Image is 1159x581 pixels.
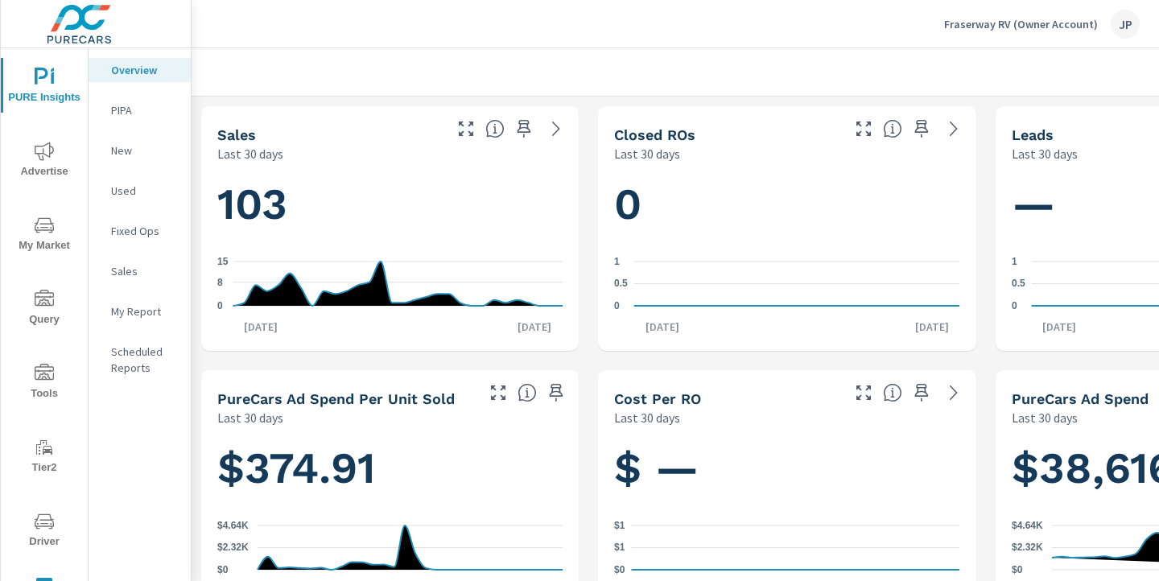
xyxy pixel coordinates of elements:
[614,278,628,290] text: 0.5
[944,17,1098,31] p: Fraserway RV (Owner Account)
[485,380,511,406] button: Make Fullscreen
[511,116,537,142] span: Save this to your personalized report
[614,390,701,407] h5: Cost per RO
[614,256,620,267] text: 1
[941,380,967,406] a: See more details in report
[6,290,83,329] span: Query
[883,383,902,402] span: Average cost incurred by the dealership from each Repair Order closed over the selected date rang...
[904,319,960,335] p: [DATE]
[217,390,455,407] h5: PureCars Ad Spend Per Unit Sold
[217,441,563,496] h1: $374.91
[614,408,680,427] p: Last 30 days
[909,116,934,142] span: Save this to your personalized report
[6,512,83,551] span: Driver
[217,256,229,267] text: 15
[1012,564,1023,575] text: $0
[111,223,178,239] p: Fixed Ops
[89,259,191,283] div: Sales
[6,364,83,403] span: Tools
[111,102,178,118] p: PIPA
[111,183,178,199] p: Used
[217,126,256,143] h5: Sales
[89,58,191,82] div: Overview
[453,116,479,142] button: Make Fullscreen
[543,380,569,406] span: Save this to your personalized report
[614,300,620,311] text: 0
[614,177,959,232] h1: 0
[217,300,223,311] text: 0
[506,319,563,335] p: [DATE]
[851,116,876,142] button: Make Fullscreen
[111,303,178,319] p: My Report
[614,144,680,163] p: Last 30 days
[217,564,229,575] text: $0
[518,383,537,402] span: Average cost of advertising per each vehicle sold at the dealer over the selected date range. The...
[941,116,967,142] a: See more details in report
[233,319,289,335] p: [DATE]
[614,564,625,575] text: $0
[614,126,695,143] h5: Closed ROs
[217,408,283,427] p: Last 30 days
[1012,144,1078,163] p: Last 30 days
[634,319,691,335] p: [DATE]
[89,179,191,203] div: Used
[89,98,191,122] div: PIPA
[89,138,191,163] div: New
[1012,390,1149,407] h5: PureCars Ad Spend
[217,542,249,554] text: $2.32K
[89,340,191,380] div: Scheduled Reports
[6,142,83,181] span: Advertise
[6,68,83,107] span: PURE Insights
[1031,319,1087,335] p: [DATE]
[217,177,563,232] h1: 103
[1012,300,1017,311] text: 0
[614,441,959,496] h1: $ —
[89,219,191,243] div: Fixed Ops
[1012,408,1078,427] p: Last 30 days
[217,144,283,163] p: Last 30 days
[1012,256,1017,267] text: 1
[883,119,902,138] span: Number of Repair Orders Closed by the selected dealership group over the selected time range. [So...
[543,116,569,142] a: See more details in report
[6,216,83,255] span: My Market
[111,62,178,78] p: Overview
[485,119,505,138] span: Number of vehicles sold by the dealership over the selected date range. [Source: This data is sou...
[614,520,625,531] text: $1
[1012,520,1043,531] text: $4.64K
[111,344,178,376] p: Scheduled Reports
[909,380,934,406] span: Save this to your personalized report
[1111,10,1140,39] div: JP
[217,520,249,531] text: $4.64K
[217,277,223,288] text: 8
[1012,278,1025,290] text: 0.5
[614,542,625,554] text: $1
[111,142,178,159] p: New
[1012,542,1043,554] text: $2.32K
[111,263,178,279] p: Sales
[851,380,876,406] button: Make Fullscreen
[89,299,191,323] div: My Report
[6,438,83,477] span: Tier2
[1012,126,1054,143] h5: Leads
